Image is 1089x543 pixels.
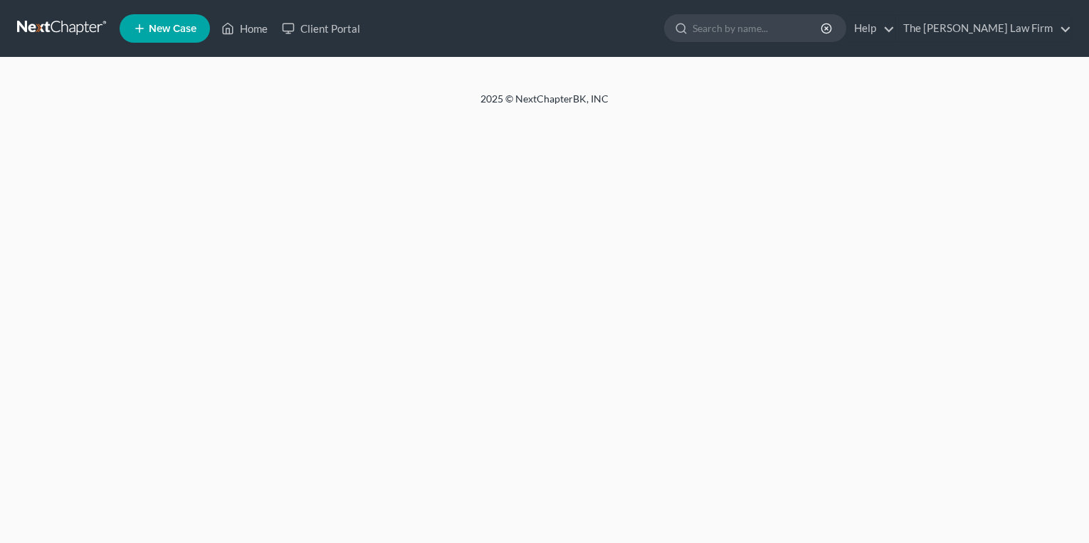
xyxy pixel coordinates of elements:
[275,16,367,41] a: Client Portal
[139,92,950,117] div: 2025 © NextChapterBK, INC
[896,16,1071,41] a: The [PERSON_NAME] Law Firm
[693,15,823,41] input: Search by name...
[149,23,196,34] span: New Case
[847,16,895,41] a: Help
[214,16,275,41] a: Home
